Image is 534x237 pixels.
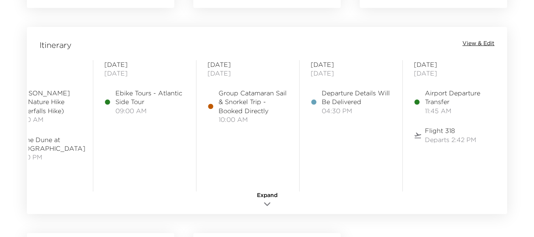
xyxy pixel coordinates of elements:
span: [DATE] [1,60,82,69]
span: [DATE] [208,60,288,69]
span: Ebike Tours - Atlantic Side Tour [115,89,185,106]
span: Group Catamaran Sail & Snorkel Trip - Booked Directly [219,89,288,115]
span: 11:45 AM [425,106,494,115]
span: [DATE] [1,69,82,78]
span: [PERSON_NAME] Rest Nature Hike (Waterfalls Hike) [12,89,82,115]
span: [DATE] [104,69,185,78]
span: Flight 318 [425,126,476,135]
button: Expand [247,191,287,210]
span: Departure Details Will Be Delivered [322,89,391,106]
button: View & Edit [462,40,494,47]
span: 09:00 AM [12,115,82,124]
span: [DATE] [104,60,185,69]
span: [DATE] [414,60,494,69]
span: Itinerary [40,40,72,51]
span: Expand [257,191,277,199]
span: [DATE] [208,69,288,78]
span: 09:00 AM [115,106,185,115]
span: On the Dune at [GEOGRAPHIC_DATA] [12,135,85,153]
span: [DATE] [311,60,391,69]
span: [DATE] [311,69,391,78]
span: 04:30 PM [322,106,391,115]
span: Airport Departure Transfer [425,89,494,106]
span: 10:00 AM [219,115,288,124]
span: [DATE] [414,69,494,78]
span: 06:30 PM [12,153,85,161]
span: Departs 2:42 PM [425,135,476,144]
